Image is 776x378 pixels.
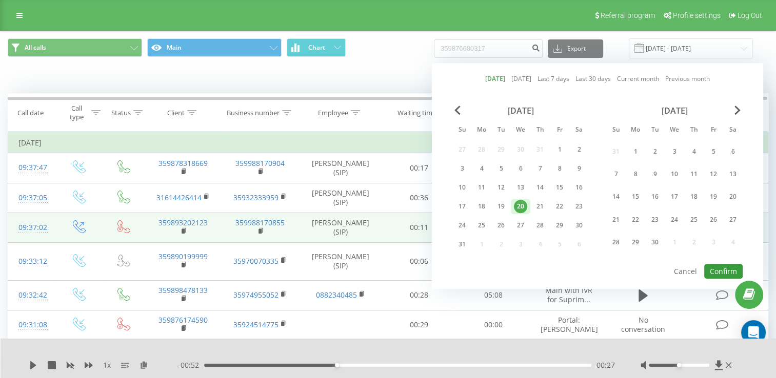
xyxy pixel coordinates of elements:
a: 359893202123 [158,218,208,227]
div: 26 [494,219,508,232]
div: 12 [707,167,720,181]
div: Fri Sep 12, 2025 [704,165,723,184]
div: Tue Sep 30, 2025 [645,233,665,252]
div: 21 [609,213,623,226]
div: 1 [553,143,566,156]
div: Mon Aug 11, 2025 [472,180,491,195]
div: 18 [475,200,488,213]
abbr: Tuesday [493,123,509,138]
div: Thu Sep 4, 2025 [684,142,704,161]
div: 24 [455,219,469,232]
div: 15 [629,191,642,204]
abbr: Thursday [686,123,702,138]
div: 12 [494,181,508,194]
div: 29 [553,219,566,232]
div: Thu Sep 18, 2025 [684,187,704,206]
div: Fri Aug 22, 2025 [550,199,569,214]
div: Call date [17,109,44,117]
div: Wed Aug 6, 2025 [511,161,530,176]
div: 29 [629,236,642,249]
td: 00:36 [382,183,456,213]
div: 19 [494,200,508,213]
abbr: Friday [552,123,567,138]
div: 8 [553,162,566,175]
div: 28 [533,219,547,232]
div: 09:31:08 [18,315,45,335]
div: Wed Aug 13, 2025 [511,180,530,195]
td: Portal: [PERSON_NAME] [530,310,607,340]
div: [DATE] [452,106,589,116]
div: 15 [553,181,566,194]
td: 00:28 [382,280,456,310]
button: Export [548,39,603,58]
div: Fri Aug 15, 2025 [550,180,569,195]
span: Referral program [601,11,655,19]
div: [DATE] [606,106,743,116]
div: Tue Sep 16, 2025 [645,187,665,206]
div: Accessibility label [335,363,339,367]
a: 31614426414 [156,193,202,202]
div: 9 [648,167,662,181]
div: 2 [572,143,586,156]
div: Sun Aug 3, 2025 [452,161,472,176]
a: Last 7 days [538,74,569,84]
a: Last 30 days [575,74,611,84]
div: 09:37:02 [18,218,45,238]
div: Mon Sep 29, 2025 [626,233,645,252]
div: Tue Sep 23, 2025 [645,210,665,229]
div: 7 [533,162,547,175]
div: 10 [668,167,681,181]
a: 35970070335 [233,256,278,266]
div: 14 [609,191,623,204]
button: All calls [8,38,142,57]
button: Cancel [668,264,703,279]
div: 17 [455,200,469,213]
div: Sun Aug 31, 2025 [452,237,472,252]
div: Thu Aug 21, 2025 [530,199,550,214]
div: Call type [65,104,89,121]
span: Previous Month [454,106,461,115]
div: Thu Sep 11, 2025 [684,165,704,184]
div: Sat Aug 30, 2025 [569,218,589,233]
abbr: Friday [706,123,721,138]
div: Open Intercom Messenger [741,320,766,345]
div: Thu Aug 28, 2025 [530,218,550,233]
a: 359898478133 [158,285,208,295]
div: Client [167,109,185,117]
div: 09:33:12 [18,251,45,271]
a: Current month [617,74,659,84]
div: Mon Sep 1, 2025 [626,142,645,161]
div: Sat Sep 13, 2025 [723,165,743,184]
div: Sat Aug 16, 2025 [569,180,589,195]
abbr: Saturday [571,123,587,138]
button: Chart [287,38,346,57]
div: Fri Sep 19, 2025 [704,187,723,206]
div: Waiting time [397,109,436,117]
div: Thu Aug 14, 2025 [530,180,550,195]
a: 359890199999 [158,251,208,261]
td: 05:08 [456,280,530,310]
div: Sun Sep 7, 2025 [606,165,626,184]
div: Sun Aug 10, 2025 [452,180,472,195]
div: Sat Aug 9, 2025 [569,161,589,176]
div: Tue Aug 19, 2025 [491,199,511,214]
div: Sun Sep 28, 2025 [606,233,626,252]
div: 09:32:42 [18,285,45,305]
div: 6 [726,145,740,158]
div: Wed Sep 24, 2025 [665,210,684,229]
td: [PERSON_NAME] (SIP) [299,242,382,280]
span: 00:27 [596,360,615,370]
abbr: Sunday [454,123,470,138]
td: 00:00 [456,310,530,340]
div: Fri Aug 29, 2025 [550,218,569,233]
div: 23 [648,213,662,226]
div: 16 [572,181,586,194]
div: Wed Aug 27, 2025 [511,218,530,233]
span: - 00:52 [178,360,204,370]
a: 35932333959 [233,193,278,202]
abbr: Wednesday [513,123,528,138]
span: Chart [308,44,325,51]
div: 20 [514,200,527,213]
div: Wed Sep 17, 2025 [665,187,684,206]
div: Status [111,109,131,117]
